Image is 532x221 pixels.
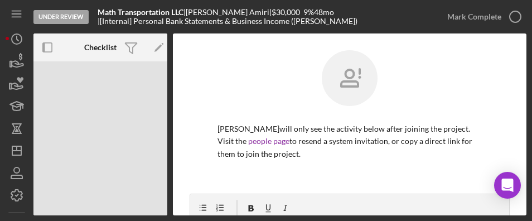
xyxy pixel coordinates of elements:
[436,6,526,28] button: Mark Complete
[494,172,521,199] div: Open Intercom Messenger
[447,6,501,28] div: Mark Complete
[84,43,117,52] b: Checklist
[98,17,357,26] div: | [Internal] Personal Bank Statements & Business Income ([PERSON_NAME])
[98,8,186,17] div: |
[186,8,272,17] div: [PERSON_NAME] Amiri |
[272,7,300,17] span: $30,000
[217,123,482,160] p: [PERSON_NAME] will only see the activity below after joining the project. Visit the to resend a s...
[314,8,334,17] div: 48 mo
[248,136,289,146] a: people page
[303,8,314,17] div: 9 %
[98,7,183,17] b: Math Transportation LLC
[33,10,89,24] div: Under Review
